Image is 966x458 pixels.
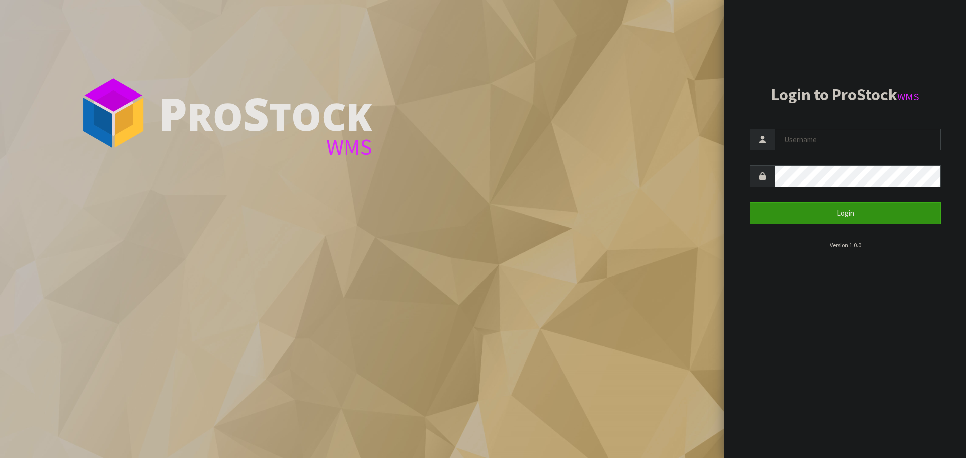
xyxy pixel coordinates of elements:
h2: Login to ProStock [750,86,941,104]
span: S [243,82,269,144]
small: WMS [897,90,919,103]
img: ProStock Cube [75,75,151,151]
button: Login [750,202,941,224]
span: P [158,82,187,144]
small: Version 1.0.0 [830,241,861,249]
input: Username [775,129,941,150]
div: WMS [158,136,372,158]
div: ro tock [158,90,372,136]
